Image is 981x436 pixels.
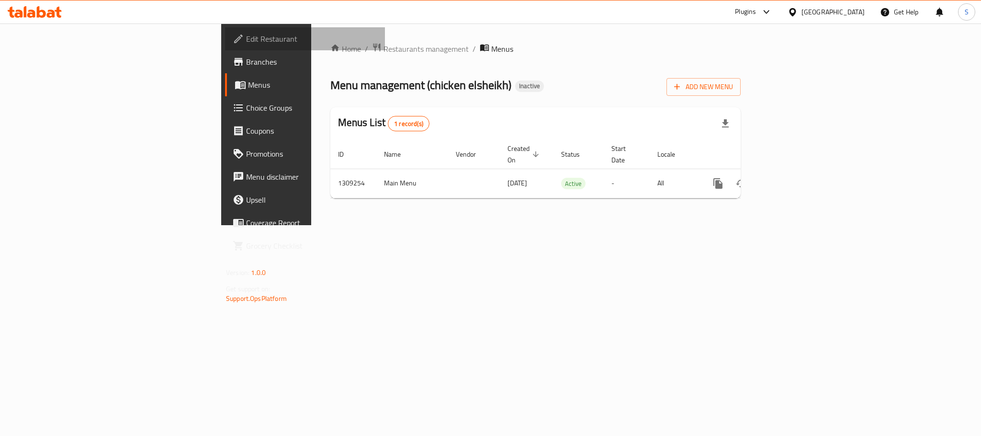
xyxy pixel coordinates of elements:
a: Choice Groups [225,96,385,119]
table: enhanced table [330,140,806,198]
div: Inactive [515,80,544,92]
span: Upsell [246,194,377,206]
a: Menus [225,73,385,96]
li: / [473,43,476,55]
a: Restaurants management [372,43,469,55]
span: Start Date [611,143,638,166]
a: Coverage Report [225,211,385,234]
div: Plugins [735,6,756,18]
a: Support.OpsPlatform [226,292,287,305]
td: Main Menu [376,169,448,198]
span: Version: [226,266,249,279]
span: Active [561,178,586,189]
a: Menu disclaimer [225,165,385,188]
span: S [965,7,969,17]
span: Coupons [246,125,377,137]
span: Status [561,149,592,160]
span: Menus [491,43,513,55]
span: Menu management ( chicken elsheikh ) [330,74,511,96]
span: ID [338,149,356,160]
a: Promotions [225,142,385,165]
span: 1.0.0 [251,266,266,279]
button: more [707,172,730,195]
th: Actions [699,140,806,169]
span: Restaurants management [383,43,469,55]
td: - [604,169,650,198]
a: Upsell [225,188,385,211]
span: Menus [248,79,377,91]
span: Coverage Report [246,217,377,229]
span: [DATE] [507,177,527,189]
a: Coupons [225,119,385,142]
span: Menu disclaimer [246,171,377,183]
span: Branches [246,56,377,68]
span: 1 record(s) [388,119,429,128]
button: Change Status [730,172,753,195]
span: Promotions [246,148,377,160]
a: Edit Restaurant [225,27,385,50]
span: Vendor [456,149,488,160]
button: Add New Menu [666,78,741,96]
span: Grocery Checklist [246,240,377,252]
a: Branches [225,50,385,73]
a: Grocery Checklist [225,234,385,257]
span: Get support on: [226,283,270,295]
div: Total records count [388,116,429,131]
td: All [650,169,699,198]
span: Add New Menu [674,81,733,93]
span: Locale [657,149,688,160]
span: Created On [507,143,542,166]
div: [GEOGRAPHIC_DATA] [801,7,865,17]
span: Edit Restaurant [246,33,377,45]
span: Inactive [515,82,544,90]
div: Export file [714,112,737,135]
span: Choice Groups [246,102,377,114]
nav: breadcrumb [330,43,741,55]
h2: Menus List [338,115,429,131]
span: Name [384,149,413,160]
